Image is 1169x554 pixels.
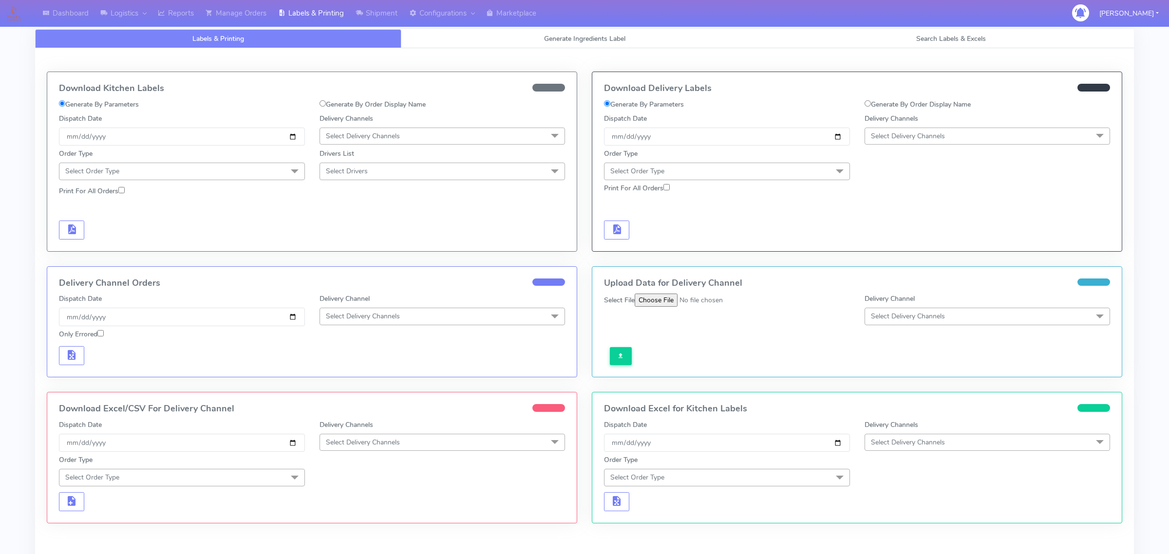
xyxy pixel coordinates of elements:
span: Select Order Type [610,166,664,176]
label: Only Errored [59,329,104,339]
h4: Download Excel/CSV For Delivery Channel [59,404,565,414]
input: Generate By Order Display Name [320,100,326,107]
h4: Download Delivery Labels [604,84,1110,93]
label: Generate By Parameters [59,99,139,110]
span: Select Order Type [65,473,119,482]
span: Search Labels & Excels [916,34,986,43]
label: Print For All Orders [604,183,670,193]
span: Generate Ingredients Label [544,34,625,43]
span: Labels & Printing [192,34,244,43]
label: Delivery Channels [320,113,373,124]
input: Print For All Orders [663,184,670,190]
ul: Tabs [35,29,1134,48]
input: Generate By Order Display Name [865,100,871,107]
span: Select Drivers [326,166,368,176]
label: Order Type [604,148,638,159]
label: Select File [604,295,635,305]
input: Generate By Parameters [604,100,610,107]
label: Dispatch Date [604,113,647,124]
label: Delivery Channels [865,113,918,124]
label: Delivery Channels [320,420,373,430]
label: Delivery Channel [320,294,370,304]
label: Delivery Channels [865,420,918,430]
label: Dispatch Date [59,420,102,430]
label: Drivers List [320,148,354,159]
label: Generate By Order Display Name [320,99,426,110]
span: Select Delivery Channels [326,438,400,447]
span: Select Delivery Channels [871,438,945,447]
h4: Download Excel for Kitchen Labels [604,404,1110,414]
label: Order Type [604,455,638,465]
span: Select Delivery Channels [326,131,400,141]
h4: Download Kitchen Labels [59,84,565,93]
span: Select Order Type [65,166,119,176]
input: Only Errored [97,330,104,336]
input: Generate By Parameters [59,100,65,107]
button: [PERSON_NAME] [1092,3,1166,23]
input: Print For All Orders [118,187,125,193]
h4: Upload Data for Delivery Channel [604,278,1110,288]
span: Select Delivery Channels [871,312,945,321]
span: Select Delivery Channels [326,312,400,321]
label: Order Type [59,455,93,465]
label: Generate By Order Display Name [865,99,971,110]
span: Select Delivery Channels [871,131,945,141]
label: Dispatch Date [604,420,647,430]
label: Dispatch Date [59,113,102,124]
label: Delivery Channel [865,294,915,304]
span: Select Order Type [610,473,664,482]
label: Order Type [59,148,93,159]
h4: Delivery Channel Orders [59,278,565,288]
label: Generate By Parameters [604,99,684,110]
label: Dispatch Date [59,294,102,304]
label: Print For All Orders [59,186,125,196]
